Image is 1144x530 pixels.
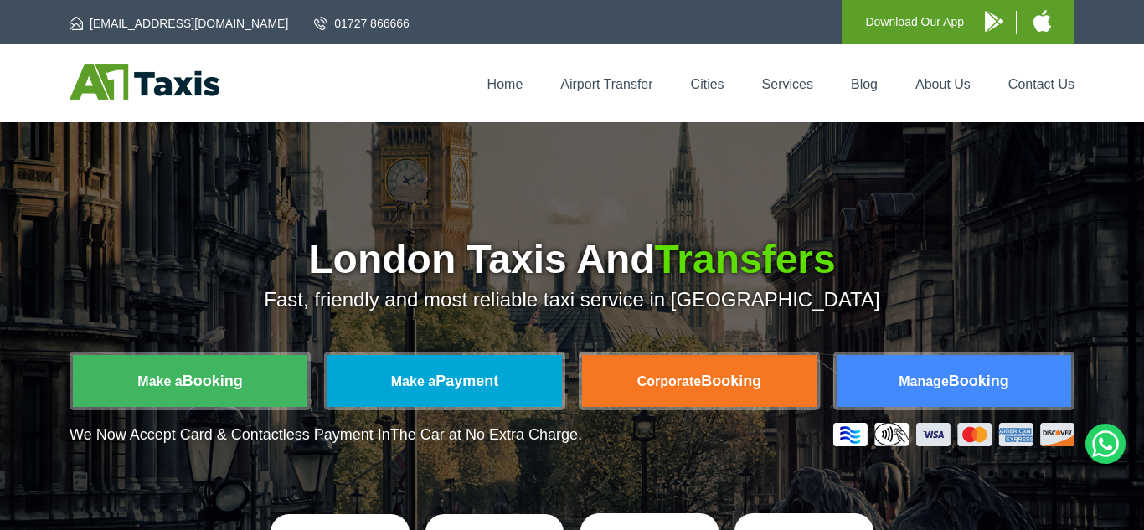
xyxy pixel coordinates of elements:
img: Credit And Debit Cards [833,423,1074,446]
img: A1 Taxis Android App [985,11,1003,32]
span: Make a [391,374,435,388]
p: Download Our App [865,12,964,33]
p: We Now Accept Card & Contactless Payment In [70,426,582,444]
a: Services [762,77,813,91]
span: Corporate [637,374,701,388]
span: Transfers [655,237,836,281]
img: A1 Taxis St Albans LTD [70,64,219,100]
span: Manage [899,374,949,388]
span: The Car at No Extra Charge. [390,426,582,443]
a: CorporateBooking [582,355,817,407]
p: Fast, friendly and most reliable taxi service in [GEOGRAPHIC_DATA] [70,288,1074,311]
a: Make aPayment [327,355,562,407]
a: [EMAIL_ADDRESS][DOMAIN_NAME] [70,15,288,32]
a: 01727 866666 [314,15,410,32]
a: Airport Transfer [560,77,652,91]
span: Make a [137,374,182,388]
a: Home [487,77,523,91]
img: A1 Taxis iPhone App [1033,10,1051,32]
a: Contact Us [1008,77,1074,91]
a: About Us [915,77,971,91]
a: Make aBooking [73,355,307,407]
h1: London Taxis And [70,239,1074,280]
a: ManageBooking [837,355,1071,407]
a: Blog [851,77,878,91]
a: Cities [691,77,724,91]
